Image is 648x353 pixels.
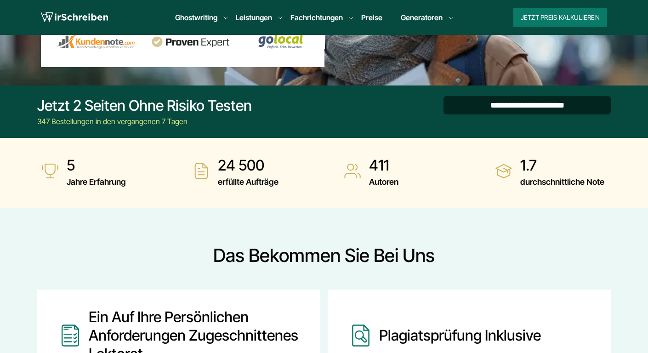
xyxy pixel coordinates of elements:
[369,156,398,175] strong: 411
[218,156,279,175] strong: 24 500
[218,175,279,189] span: erfüllte Aufträge
[175,12,217,23] a: Ghostwriting
[520,156,604,175] strong: 1.7
[37,116,252,127] div: 347 Bestellungen in den vergangenen 7 Tagen
[520,175,604,189] span: durchschnittliche Note
[37,97,252,115] div: Jetzt 2 Seiten ohne Risiko testen
[246,33,325,49] img: Wirschreiben Bewertungen
[67,156,126,175] strong: 5
[361,13,382,22] a: Preise
[67,175,126,189] span: Jahre Erfahrung
[401,12,443,23] a: Generatoren
[495,162,513,180] img: durchschnittliche Note
[192,162,210,180] img: erfüllte Aufträge
[236,12,272,23] a: Leistungen
[41,162,59,180] img: Jahre Erfahrung
[151,36,230,48] img: provenexpert reviews
[37,245,611,267] h2: Das bekommen Sie bei uns
[56,34,135,49] img: kundennote
[513,8,607,27] button: Jetzt Preis kalkulieren
[41,11,108,24] img: logo wirschreiben
[369,175,398,189] span: Autoren
[290,12,343,23] a: Fachrichtungen
[343,162,362,180] img: Autoren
